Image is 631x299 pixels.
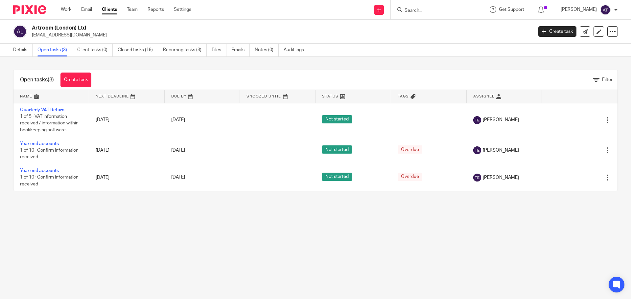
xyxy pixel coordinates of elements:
span: [PERSON_NAME] [483,117,519,123]
span: [DATE] [171,148,185,153]
img: svg%3E [473,174,481,182]
p: [PERSON_NAME] [561,6,597,13]
span: Filter [602,77,613,82]
input: Search [404,8,463,14]
span: Not started [322,173,352,181]
a: Clients [102,6,117,13]
span: Overdue [398,145,422,154]
h1: Open tasks [20,76,54,83]
a: Notes (0) [255,44,279,56]
a: Audit logs [284,44,309,56]
a: Create task [538,26,576,37]
a: Recurring tasks (3) [163,44,207,56]
h2: Artroom (London) Ltd [32,25,429,32]
a: Year end accounts [20,141,59,146]
a: Create task [60,73,91,87]
a: Open tasks (3) [37,44,72,56]
a: Details [13,44,33,56]
span: Status [322,95,339,98]
span: [DATE] [171,175,185,180]
img: svg%3E [473,146,481,154]
a: Files [212,44,226,56]
img: svg%3E [13,25,27,38]
a: Work [61,6,71,13]
a: Email [81,6,92,13]
a: Reports [148,6,164,13]
a: Closed tasks (19) [118,44,158,56]
p: [EMAIL_ADDRESS][DOMAIN_NAME] [32,32,528,38]
a: Emails [231,44,250,56]
td: [DATE] [89,137,165,164]
img: svg%3E [473,116,481,124]
span: 1 of 10 · Confirm information received [20,175,79,187]
a: Year end accounts [20,168,59,173]
span: [PERSON_NAME] [483,147,519,154]
a: Settings [174,6,191,13]
span: [PERSON_NAME] [483,174,519,181]
img: svg%3E [600,5,611,15]
a: Quarterly VAT Return [20,108,64,112]
a: Client tasks (0) [77,44,113,56]
span: Snoozed Until [246,95,281,98]
span: Overdue [398,173,422,181]
span: [DATE] [171,117,185,122]
a: Team [127,6,138,13]
span: Get Support [499,7,524,12]
td: [DATE] [89,164,165,191]
span: (3) [48,77,54,82]
td: [DATE] [89,103,165,137]
span: 1 of 5 · VAT information received / information within bookkeeping software. [20,114,79,132]
span: Not started [322,115,352,123]
span: 1 of 10 · Confirm information received [20,148,79,160]
div: --- [398,117,460,123]
span: Tags [398,95,409,98]
img: Pixie [13,5,46,14]
span: Not started [322,145,352,154]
